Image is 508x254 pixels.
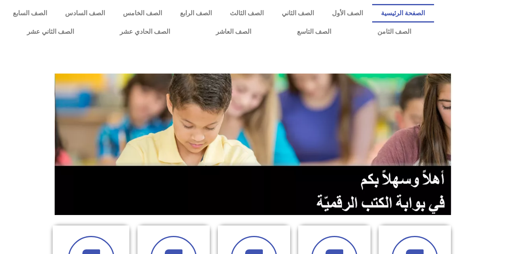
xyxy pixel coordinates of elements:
[273,4,323,23] a: الصف الثاني
[97,23,193,41] a: الصف الحادي عشر
[221,4,273,23] a: الصف الثالث
[323,4,372,23] a: الصف الأول
[193,23,274,41] a: الصف العاشر
[354,23,434,41] a: الصف الثامن
[171,4,221,23] a: الصف الرابع
[372,4,434,23] a: الصفحة الرئيسية
[4,4,56,23] a: الصف السابع
[274,23,354,41] a: الصف التاسع
[4,23,97,41] a: الصف الثاني عشر
[56,4,114,23] a: الصف السادس
[114,4,171,23] a: الصف الخامس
